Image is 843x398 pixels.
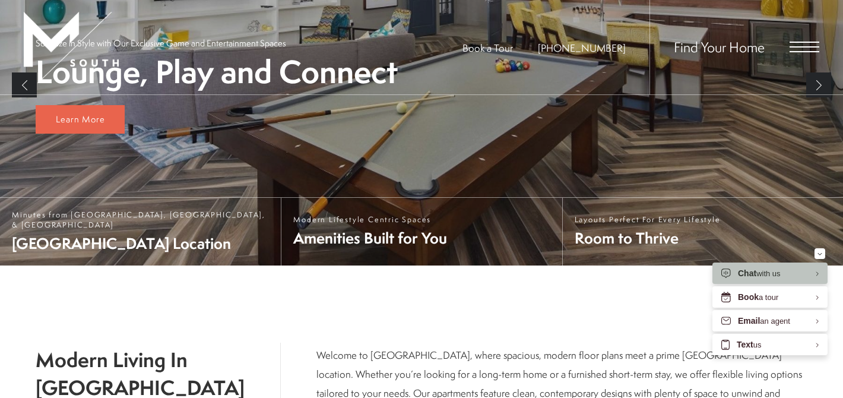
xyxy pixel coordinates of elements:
span: [PHONE_NUMBER] [538,41,626,55]
a: Layouts Perfect For Every Lifestyle [562,198,843,266]
span: [GEOGRAPHIC_DATA] Location [12,233,269,254]
a: Modern Lifestyle Centric Spaces [281,198,562,266]
a: Learn More [36,105,125,134]
span: Modern Lifestyle Centric Spaces [293,214,447,225]
a: Call Us at 813-570-8014 [538,41,626,55]
a: Book a Tour [462,41,513,55]
img: MSouth [24,12,119,83]
span: Room to Thrive [575,228,721,248]
button: Open Menu [790,42,819,52]
span: Layouts Perfect For Every Lifestyle [575,214,721,225]
span: Learn More [56,113,105,125]
span: Minutes from [GEOGRAPHIC_DATA], [GEOGRAPHIC_DATA], & [GEOGRAPHIC_DATA] [12,210,269,230]
span: Amenities Built for You [293,228,447,248]
a: Find Your Home [674,37,765,56]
